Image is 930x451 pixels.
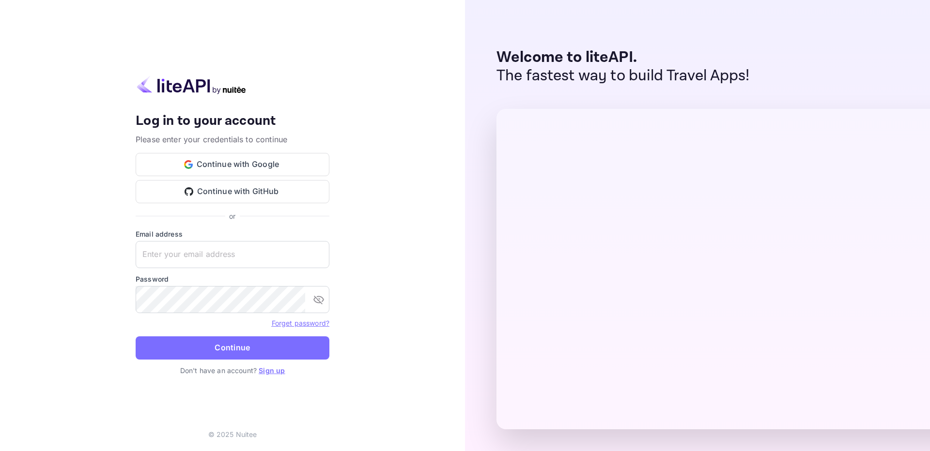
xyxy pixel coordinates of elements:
p: Please enter your credentials to continue [136,134,329,145]
a: Forget password? [272,318,329,328]
p: Welcome to liteAPI. [496,48,750,67]
a: Sign up [259,366,285,375]
p: or [229,211,235,221]
a: Forget password? [272,319,329,327]
button: toggle password visibility [309,290,328,309]
label: Email address [136,229,329,239]
p: The fastest way to build Travel Apps! [496,67,750,85]
input: Enter your email address [136,241,329,268]
button: Continue with GitHub [136,180,329,203]
button: Continue [136,336,329,360]
button: Continue with Google [136,153,329,176]
p: © 2025 Nuitee [208,429,257,439]
p: Don't have an account? [136,365,329,376]
img: liteapi [136,75,247,94]
h4: Log in to your account [136,113,329,130]
label: Password [136,274,329,284]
